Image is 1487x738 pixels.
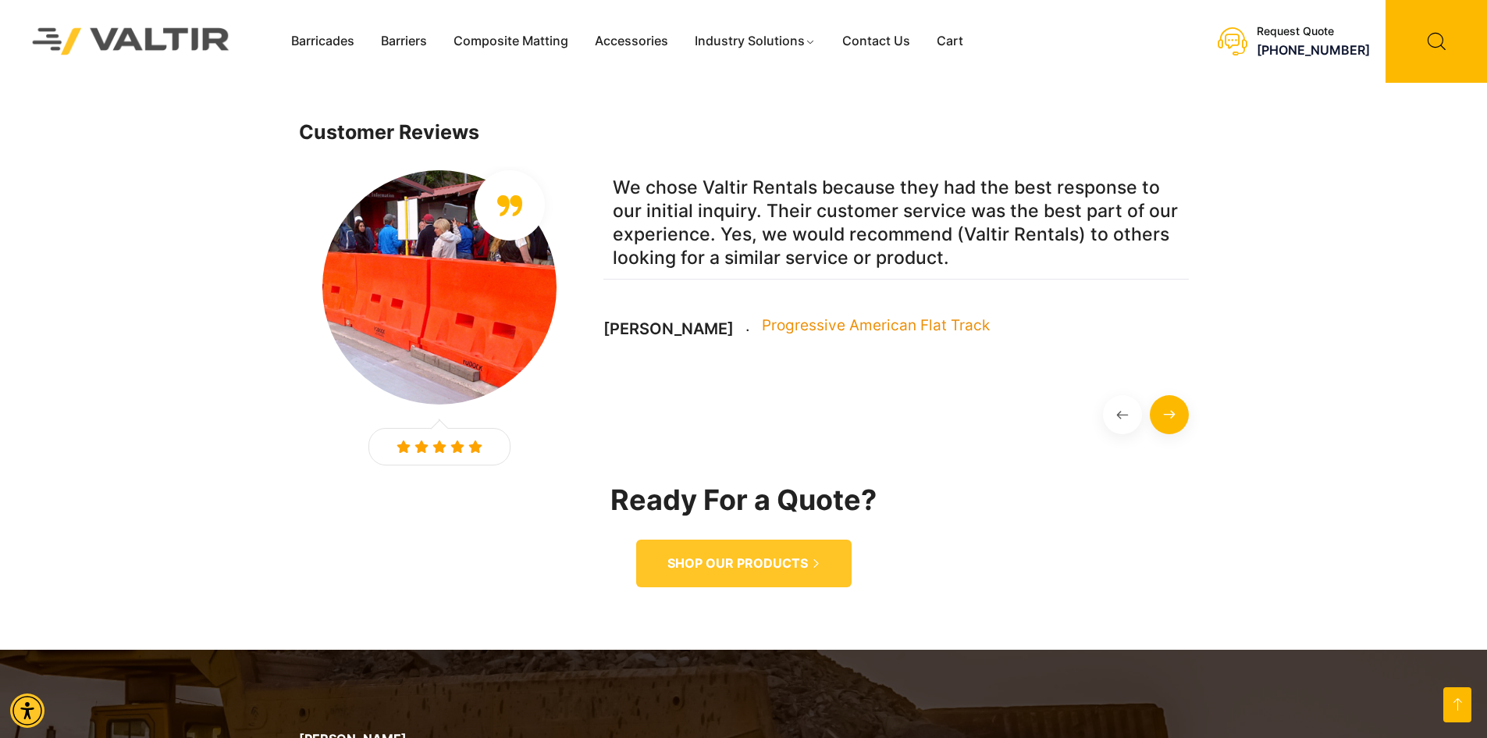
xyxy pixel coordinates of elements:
a: Open this option [1443,687,1471,722]
a: Barricades [278,30,368,53]
div: . [745,315,750,338]
button: Previous Slide [1103,395,1142,434]
a: call (888) 496-3625 [1257,42,1370,58]
div: Accessibility Menu [10,693,44,728]
h2: Ready For a Quote? [299,485,1189,516]
a: Accessories [582,30,681,53]
a: Contact Us [829,30,923,53]
div: Request Quote [1257,25,1370,38]
a: Barriers [368,30,440,53]
p: Progressive American Flat Track [762,314,990,337]
a: Industry Solutions [681,30,829,53]
a: SHOP OUR PRODUCTS [636,540,852,587]
p: [PERSON_NAME] [603,319,734,338]
h4: Customer Reviews [299,122,1189,144]
img: Bob Deislinger [322,170,557,405]
button: Next Slide [1150,395,1189,434]
p: We chose Valtir Rentals because they had the best response to our initial inquiry. Their customer... [603,166,1189,280]
span: SHOP OUR PRODUCTS [667,555,808,572]
a: Composite Matting [440,30,582,53]
img: Valtir Rentals [12,7,251,75]
a: Cart [923,30,977,53]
